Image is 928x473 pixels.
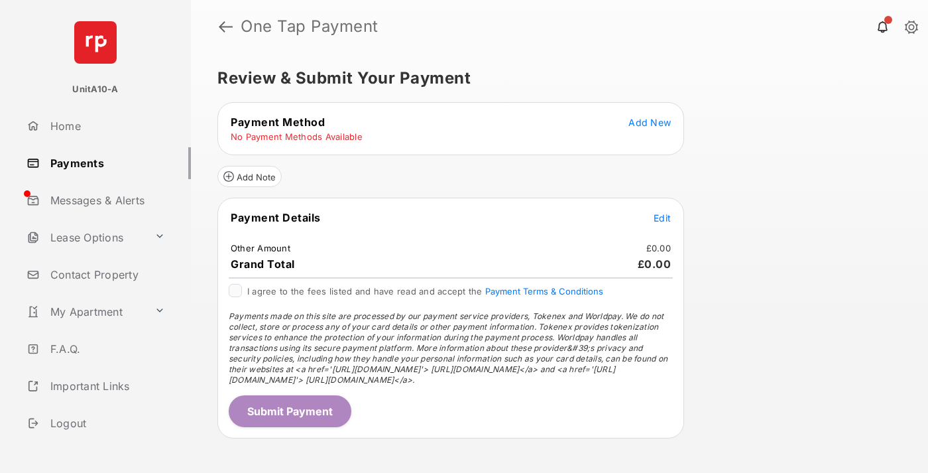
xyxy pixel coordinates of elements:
[217,70,891,86] h5: Review & Submit Your Payment
[231,257,295,271] span: Grand Total
[247,286,603,297] span: I agree to the fees listed and have read and accept the
[21,333,191,365] a: F.A.Q.
[21,110,191,142] a: Home
[654,212,671,224] span: Edit
[21,407,191,439] a: Logout
[231,211,321,224] span: Payment Details
[217,166,282,187] button: Add Note
[72,83,118,96] p: UnitA10-A
[231,115,325,129] span: Payment Method
[21,184,191,216] a: Messages & Alerts
[654,211,671,224] button: Edit
[21,259,191,291] a: Contact Property
[229,395,351,427] button: Submit Payment
[230,131,363,143] td: No Payment Methods Available
[229,311,667,385] span: Payments made on this site are processed by our payment service providers, Tokenex and Worldpay. ...
[628,117,671,128] span: Add New
[241,19,378,34] strong: One Tap Payment
[21,370,170,402] a: Important Links
[646,242,671,254] td: £0.00
[628,115,671,129] button: Add New
[74,21,117,64] img: svg+xml;base64,PHN2ZyB4bWxucz0iaHR0cDovL3d3dy53My5vcmcvMjAwMC9zdmciIHdpZHRoPSI2NCIgaGVpZ2h0PSI2NC...
[21,296,149,328] a: My Apartment
[230,242,291,254] td: Other Amount
[638,257,671,271] span: £0.00
[485,286,603,297] button: I agree to the fees listed and have read and accept the
[21,222,149,253] a: Lease Options
[21,147,191,179] a: Payments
